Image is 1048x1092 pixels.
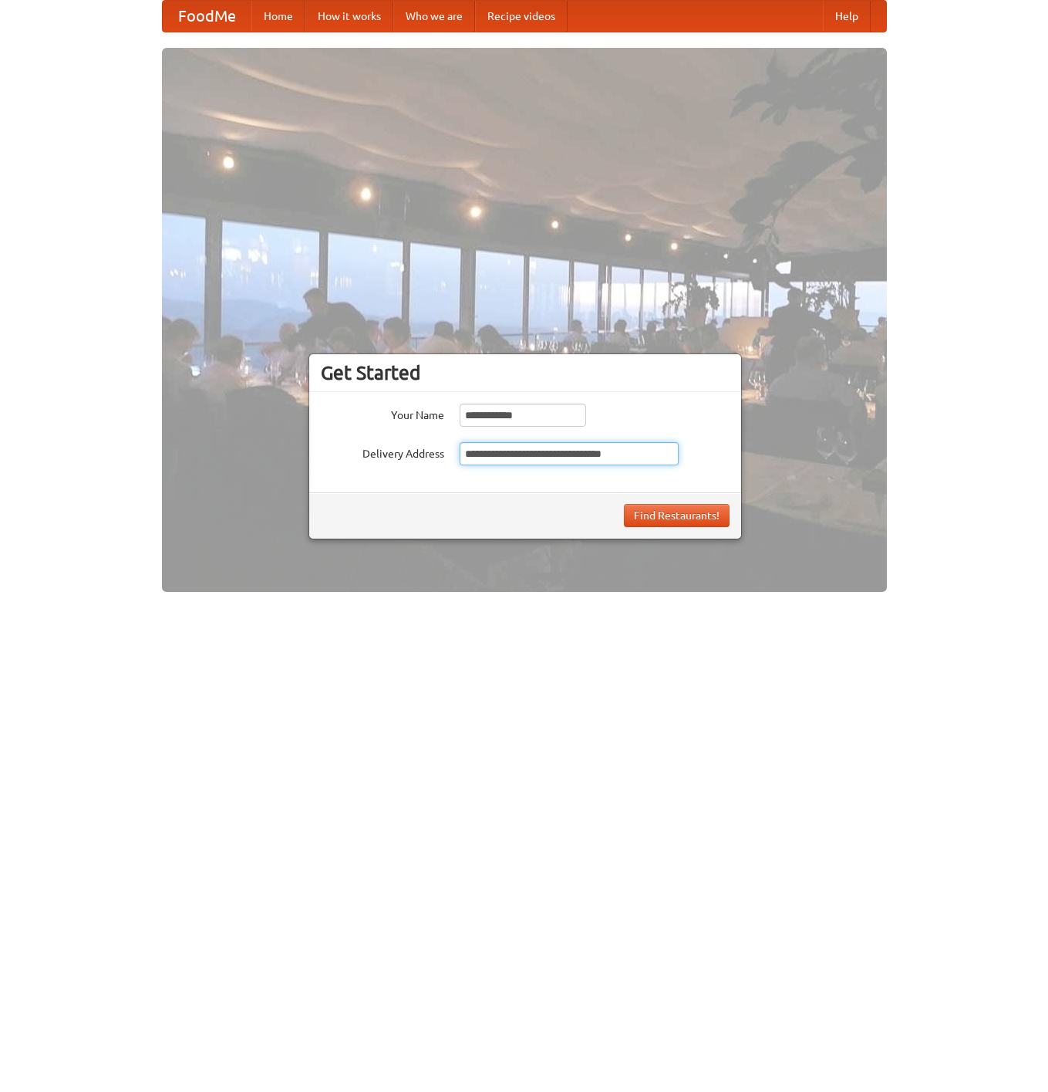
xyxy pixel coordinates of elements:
a: Recipe videos [475,1,568,32]
a: Home [251,1,305,32]
a: Help [823,1,871,32]
a: Who we are [393,1,475,32]
button: Find Restaurants! [624,504,730,527]
a: How it works [305,1,393,32]
h3: Get Started [321,361,730,384]
label: Your Name [321,404,444,423]
a: FoodMe [163,1,251,32]
label: Delivery Address [321,442,444,461]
